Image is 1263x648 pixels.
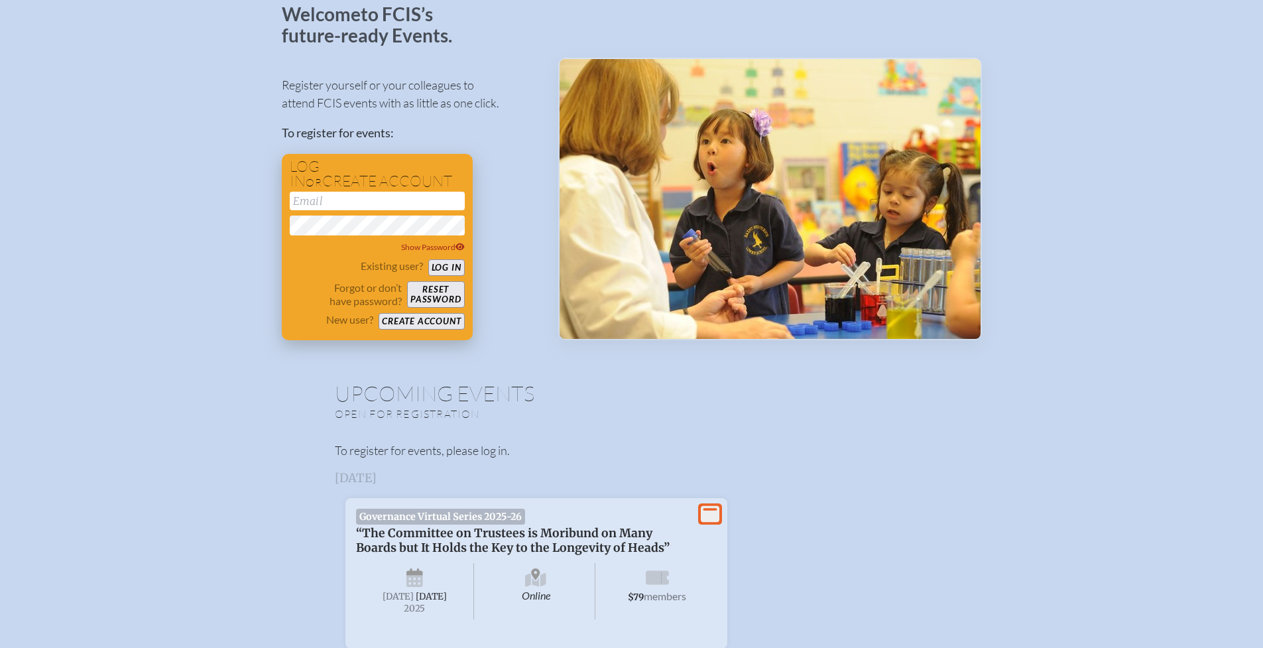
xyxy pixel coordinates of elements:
[560,59,981,339] img: Events
[282,124,537,142] p: To register for events:
[428,259,465,276] button: Log in
[326,313,373,326] p: New user?
[416,591,447,602] span: [DATE]
[335,442,929,460] p: To register for events, please log in.
[335,383,929,404] h1: Upcoming Events
[361,259,423,273] p: Existing user?
[401,242,465,252] span: Show Password
[335,472,929,485] h3: [DATE]
[628,592,644,603] span: $79
[290,281,402,308] p: Forgot or don’t have password?
[282,76,537,112] p: Register yourself or your colleagues to attend FCIS events with as little as one click.
[290,159,465,189] h1: Log in create account
[407,281,464,308] button: Resetpassword
[306,176,322,189] span: or
[477,563,595,619] span: Online
[335,407,685,421] p: Open for registration
[644,590,686,602] span: members
[282,4,467,46] p: Welcome to FCIS’s future-ready Events.
[379,313,464,330] button: Create account
[356,509,526,525] span: Governance Virtual Series 2025-26
[367,604,463,614] span: 2025
[290,192,465,210] input: Email
[356,526,670,555] span: “The Committee on Trustees is Moribund on Many Boards but It Holds the Key to the Longevity of He...
[383,591,414,602] span: [DATE]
